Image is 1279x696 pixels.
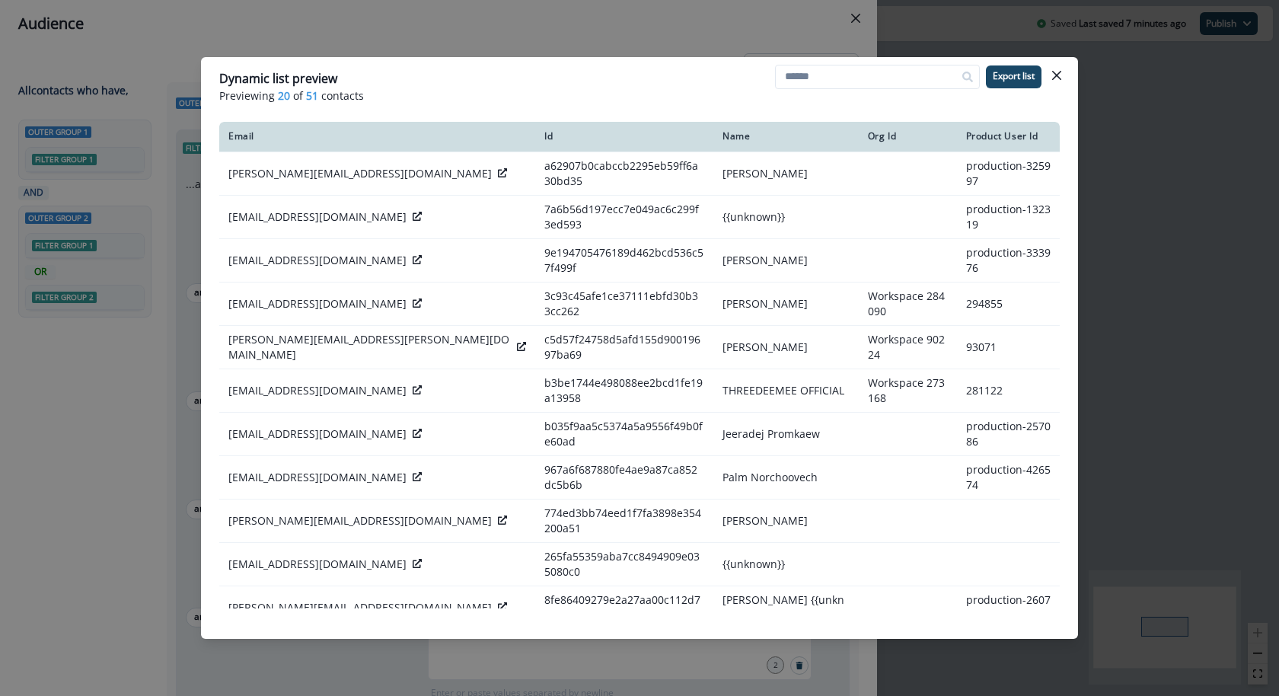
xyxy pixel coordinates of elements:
[306,88,318,104] span: 51
[957,283,1060,326] td: 294855
[1045,63,1069,88] button: Close
[859,326,957,369] td: Workspace 90224
[957,152,1060,196] td: production-325997
[228,600,492,615] p: [PERSON_NAME][EMAIL_ADDRESS][DOMAIN_NAME]
[966,130,1051,142] div: Product User Id
[219,88,1060,104] p: Previewing of contacts
[713,239,858,283] td: [PERSON_NAME]
[535,239,713,283] td: 9e194705476189d462bcd536c57f499f
[713,152,858,196] td: [PERSON_NAME]
[228,557,407,572] p: [EMAIL_ADDRESS][DOMAIN_NAME]
[713,586,858,630] td: [PERSON_NAME] {{unknown}}
[713,413,858,456] td: Jeeradej Promkaew
[228,253,407,268] p: [EMAIL_ADDRESS][DOMAIN_NAME]
[535,152,713,196] td: a62907b0cabccb2295eb59ff6a30bd35
[859,369,957,413] td: Workspace 273168
[859,283,957,326] td: Workspace 284090
[535,586,713,630] td: 8fe86409279e2a27aa00c112d7da5dfc
[535,283,713,326] td: 3c93c45afe1ce37111ebfd30b33cc262
[722,130,849,142] div: Name
[535,456,713,500] td: 967a6f687880fe4ae9a87ca852dc5b6b
[535,543,713,586] td: 265fa55359aba7cc8494909e035080c0
[228,383,407,398] p: [EMAIL_ADDRESS][DOMAIN_NAME]
[544,130,704,142] div: Id
[868,130,948,142] div: Org Id
[228,332,511,362] p: [PERSON_NAME][EMAIL_ADDRESS][PERSON_NAME][DOMAIN_NAME]
[278,88,290,104] span: 20
[219,69,337,88] p: Dynamic list preview
[957,369,1060,413] td: 281122
[228,166,492,181] p: [PERSON_NAME][EMAIL_ADDRESS][DOMAIN_NAME]
[957,586,1060,630] td: production-260795
[957,456,1060,500] td: production-426574
[228,513,492,528] p: [PERSON_NAME][EMAIL_ADDRESS][DOMAIN_NAME]
[713,369,858,413] td: THREEDEEMEE OFFICIAL
[986,65,1041,88] button: Export list
[957,413,1060,456] td: production-257086
[713,500,858,543] td: [PERSON_NAME]
[713,196,858,239] td: {{unknown}}
[535,413,713,456] td: b035f9aa5c5374a5a9556f49b0fe60ad
[957,196,1060,239] td: production-132319
[713,456,858,500] td: Palm Norchoovech
[957,239,1060,283] td: production-333976
[228,470,407,485] p: [EMAIL_ADDRESS][DOMAIN_NAME]
[228,296,407,311] p: [EMAIL_ADDRESS][DOMAIN_NAME]
[713,326,858,369] td: [PERSON_NAME]
[713,543,858,586] td: {{unknown}}
[535,196,713,239] td: 7a6b56d197ecc7e049ac6c299f3ed593
[713,283,858,326] td: [PERSON_NAME]
[228,426,407,442] p: [EMAIL_ADDRESS][DOMAIN_NAME]
[535,369,713,413] td: b3be1744e498088ee2bcd1fe19a13958
[993,71,1035,81] p: Export list
[228,209,407,225] p: [EMAIL_ADDRESS][DOMAIN_NAME]
[535,326,713,369] td: c5d57f24758d5afd155d90019697ba69
[535,500,713,543] td: 774ed3bb74eed1f7fa3898e354200a51
[957,326,1060,369] td: 93071
[228,130,526,142] div: Email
